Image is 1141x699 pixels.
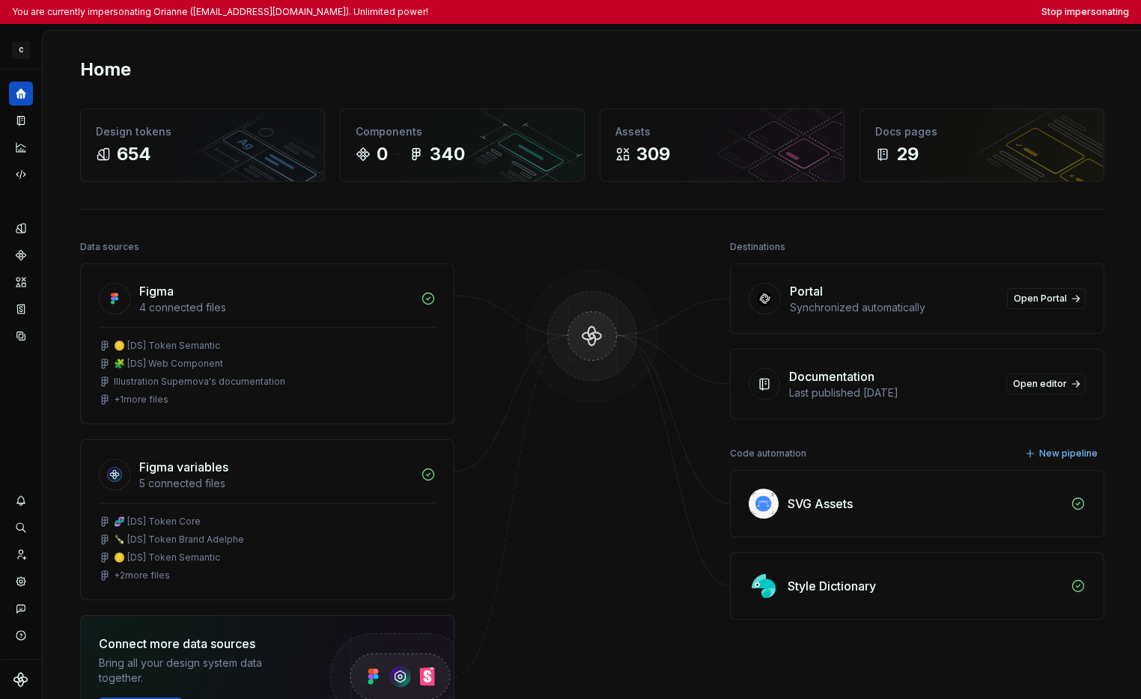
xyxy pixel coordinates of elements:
button: New pipeline [1020,443,1104,464]
div: 309 [636,142,670,166]
div: Last published [DATE] [789,385,997,400]
div: 0 [377,142,388,166]
p: You are currently impersonating Orianne ([EMAIL_ADDRESS][DOMAIN_NAME]). Unlimited power! [12,6,428,18]
div: 🪙 [DS] Token Semantic [114,552,220,564]
a: Invite team [9,543,33,567]
button: C [3,34,39,66]
a: Design tokens654 [80,109,325,182]
a: Assets [9,270,33,294]
a: Home [9,82,33,106]
a: Open Portal [1007,288,1086,309]
div: 654 [117,142,151,166]
div: Style Dictionary [788,577,876,595]
a: Figma4 connected files🪙 [DS] Token Semantic🧩 [DS] Web ComponentIllustration Supernova's documenta... [80,263,454,424]
a: Documentation [9,109,33,132]
div: Code automation [730,443,806,464]
div: 4 connected files [139,300,412,315]
div: Portal [790,282,823,300]
div: Data sources [80,236,139,257]
a: Docs pages29 [859,109,1104,182]
div: 5 connected files [139,476,412,491]
div: Destinations [730,236,785,257]
div: + 2 more files [114,570,170,582]
div: Synchronized automatically [790,300,998,315]
div: Bring all your design system data together. [99,656,301,686]
div: Docs pages [875,124,1089,139]
h2: Home [80,58,131,82]
a: Code automation [9,162,33,186]
div: Components [356,124,569,139]
a: Components [9,243,33,267]
div: + 1 more files [114,394,168,406]
button: Notifications [9,489,33,513]
a: Data sources [9,324,33,348]
a: Assets309 [600,109,845,182]
div: 🪙 [DS] Token Semantic [114,340,220,352]
div: 🧩 [DS] Web Component [114,358,223,370]
a: Settings [9,570,33,593]
div: 🧬 [DS] Token Core [114,516,201,528]
div: 29 [896,142,919,166]
svg: Supernova Logo [13,672,28,687]
div: Connect more data sources [99,635,301,653]
div: 340 [430,142,465,166]
a: Design tokens [9,216,33,240]
div: Figma variables [139,458,228,476]
div: Design tokens [96,124,309,139]
span: Open editor [1013,378,1067,390]
a: Figma variables5 connected files🧬 [DS] Token Core🍾 [DS] Token Brand Adelphe🪙 [DS] Token Semantic+... [80,439,454,600]
span: Open Portal [1014,293,1067,305]
a: Storybook stories [9,297,33,321]
a: Components0340 [340,109,585,182]
span: New pipeline [1039,448,1098,460]
div: C [12,41,30,59]
div: Assets [615,124,829,139]
div: 🍾 [DS] Token Brand Adelphe [114,534,244,546]
div: Illustration Supernova's documentation [114,376,285,388]
a: Open editor [1006,373,1086,394]
div: SVG Assets [788,495,853,513]
div: Figma [139,282,174,300]
button: Stop impersonating [1041,6,1129,18]
div: Documentation [789,367,874,385]
button: Search ⌘K [9,516,33,540]
a: Analytics [9,135,33,159]
button: Contact support [9,596,33,620]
